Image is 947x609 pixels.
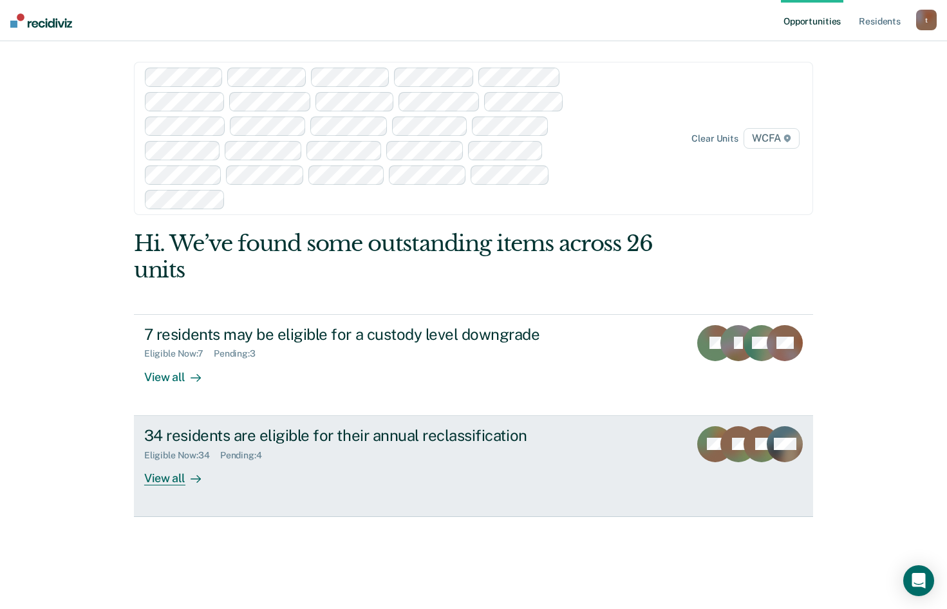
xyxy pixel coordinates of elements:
[144,325,596,344] div: 7 residents may be eligible for a custody level downgrade
[10,14,72,28] img: Recidiviz
[214,348,266,359] div: Pending : 3
[144,348,214,359] div: Eligible Now : 7
[903,565,934,596] div: Open Intercom Messenger
[744,128,800,149] span: WCFA
[134,230,677,283] div: Hi. We’ve found some outstanding items across 26 units
[134,416,813,517] a: 34 residents are eligible for their annual reclassificationEligible Now:34Pending:4View all
[144,359,216,384] div: View all
[220,450,272,461] div: Pending : 4
[144,426,596,445] div: 34 residents are eligible for their annual reclassification
[144,460,216,485] div: View all
[144,450,220,461] div: Eligible Now : 34
[691,133,738,144] div: Clear units
[916,10,937,30] button: t
[134,314,813,416] a: 7 residents may be eligible for a custody level downgradeEligible Now:7Pending:3View all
